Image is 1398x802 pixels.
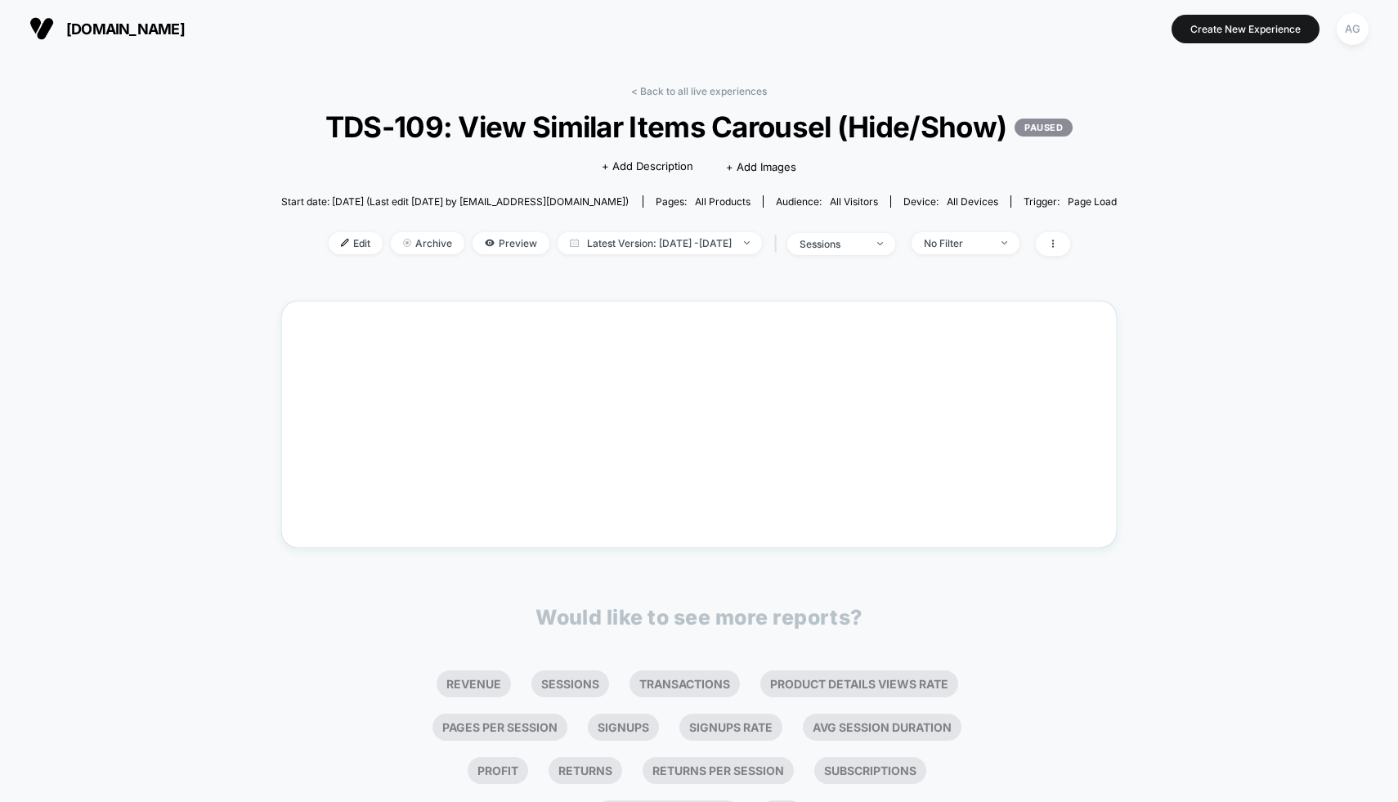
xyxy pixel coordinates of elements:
[1001,241,1007,244] img: end
[403,239,411,247] img: end
[329,232,383,254] span: Edit
[695,195,751,208] span: all products
[760,670,958,697] li: Product Details Views Rate
[890,195,1010,208] span: Device:
[631,85,767,97] a: < Back to all live experiences
[558,232,762,254] span: Latest Version: [DATE] - [DATE]
[814,757,926,784] li: Subscriptions
[341,239,349,247] img: edit
[588,714,659,741] li: Signups
[432,714,567,741] li: Pages Per Session
[29,16,54,41] img: Visually logo
[803,714,961,741] li: Avg Session Duration
[1015,119,1073,137] p: PAUSED
[924,237,989,249] div: No Filter
[1337,13,1369,45] div: AG
[323,110,1075,144] span: TDS-109: View Similar Items Carousel (Hide/Show)
[531,670,609,697] li: Sessions
[570,239,579,247] img: calendar
[1068,195,1117,208] span: Page Load
[549,757,622,784] li: Returns
[656,195,751,208] div: Pages:
[66,20,185,38] span: [DOMAIN_NAME]
[602,159,693,175] span: + Add Description
[468,757,528,784] li: Profit
[1024,195,1117,208] div: Trigger:
[776,195,878,208] div: Audience:
[643,757,794,784] li: Returns Per Session
[800,238,865,250] div: sessions
[744,241,750,244] img: end
[947,195,998,208] span: all devices
[281,195,629,208] span: Start date: [DATE] (Last edit [DATE] by [EMAIL_ADDRESS][DOMAIN_NAME])
[679,714,782,741] li: Signups Rate
[630,670,740,697] li: Transactions
[535,605,863,630] p: Would like to see more reports?
[437,670,511,697] li: Revenue
[770,232,787,256] span: |
[877,242,883,245] img: end
[830,195,878,208] span: All Visitors
[25,16,190,42] button: [DOMAIN_NAME]
[391,232,464,254] span: Archive
[1172,15,1320,43] button: Create New Experience
[473,232,549,254] span: Preview
[1332,12,1373,46] button: AG
[726,160,796,173] span: + Add Images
